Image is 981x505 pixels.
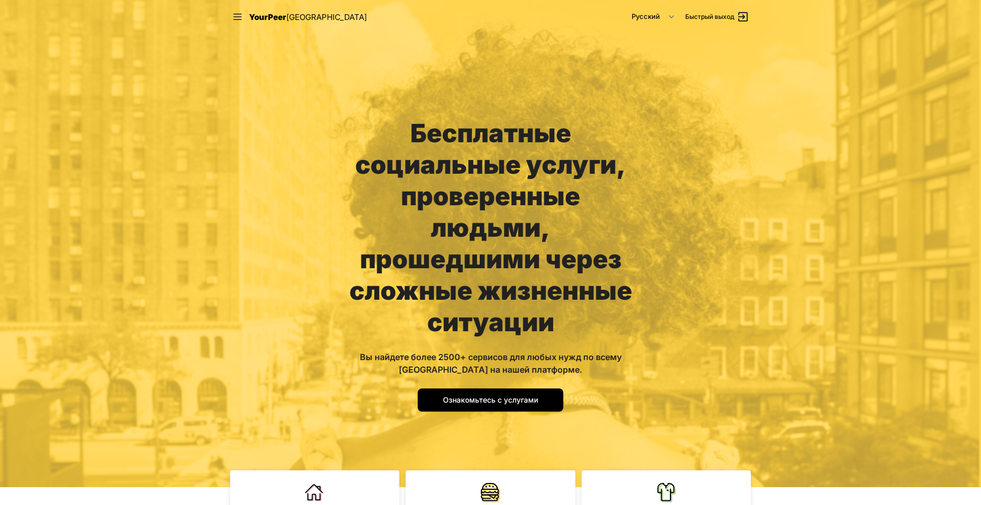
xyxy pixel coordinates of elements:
[360,352,622,375] span: Вы найдете более 2500+ сервисов для любых нужд по всему [GEOGRAPHIC_DATA] на нашей платформе.
[249,12,286,22] span: YourPeer
[685,13,735,21] span: Быстрый выход
[349,118,632,338] span: Бесплатные социальные услуги, проверенные людьми, прошедшими через сложные жизненные ситуации
[418,388,563,412] a: Ознакомьтесь с услугами
[443,395,538,404] span: Ознакомьтесь с услугами
[249,10,367,24] a: YourPeer[GEOGRAPHIC_DATA]
[286,12,367,22] span: [GEOGRAPHIC_DATA]
[685,10,749,23] a: Быстрый выход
